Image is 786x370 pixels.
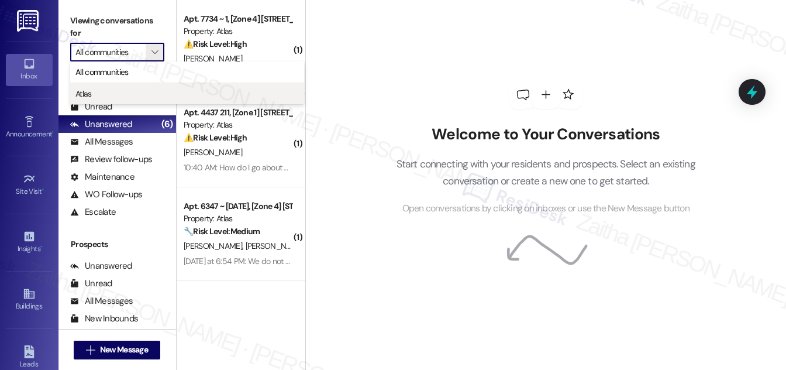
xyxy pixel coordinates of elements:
h2: Welcome to Your Conversations [378,125,713,144]
p: Start connecting with your residents and prospects. Select an existing conversation or create a n... [378,156,713,189]
div: Apt. 6347 ~ [DATE], [Zone 4] [STREET_ADDRESS] [184,200,292,213]
span: • [40,243,42,251]
span: All communities [75,66,129,78]
i:  [151,47,158,57]
img: ResiDesk Logo [17,10,41,32]
span: [PERSON_NAME] [245,241,304,251]
span: • [52,128,54,136]
div: Apt. 4437 211, [Zone 1] [STREET_ADDRESS] [184,107,292,119]
div: All Messages [70,295,133,307]
strong: ⚠️ Risk Level: High [184,132,247,143]
div: Unanswered [70,260,132,272]
span: New Message [100,344,148,356]
a: Site Visit • [6,169,53,201]
div: Property: Atlas [184,25,292,37]
span: Atlas [75,88,92,100]
div: Maintenance [70,171,135,183]
div: Escalate [70,206,116,218]
strong: 🔧 Risk Level: Medium [184,226,260,237]
a: Insights • [6,227,53,258]
div: Apt. 7734 ~ 1, [Zone 4] [STREET_ADDRESS] [184,13,292,25]
strong: ⚠️ Risk Level: High [184,39,247,49]
a: Inbox [6,54,53,85]
span: • [42,186,44,194]
div: All Messages [70,136,133,148]
div: [DATE] at 6:54 PM: We do not have any pets we just want to know when they are coming. Pest contro... [184,256,660,266]
div: (6) [158,115,176,133]
i:  [86,345,95,355]
span: [PERSON_NAME] [184,147,242,157]
div: Unread [70,277,112,290]
span: Open conversations by clicking on inboxes or use the New Message button [402,201,690,216]
span: [PERSON_NAME] [184,53,242,64]
input: All communities [75,43,146,61]
div: Review follow-ups [70,153,152,166]
div: WO Follow-ups [70,189,142,201]
div: New Inbounds [70,313,138,325]
div: 10:40 AM: How do I go about breaking this lease or doing a month to month lease [184,162,459,173]
div: Prospects [58,238,176,251]
div: Property: Atlas [184,213,292,225]
span: [PERSON_NAME] [184,241,246,251]
div: Prospects + Residents [58,79,176,91]
div: Unread [70,101,112,113]
button: New Message [74,341,160,359]
div: Property: Atlas [184,119,292,131]
div: Unanswered [70,118,132,131]
label: Viewing conversations for [70,12,164,43]
a: Buildings [6,284,53,316]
